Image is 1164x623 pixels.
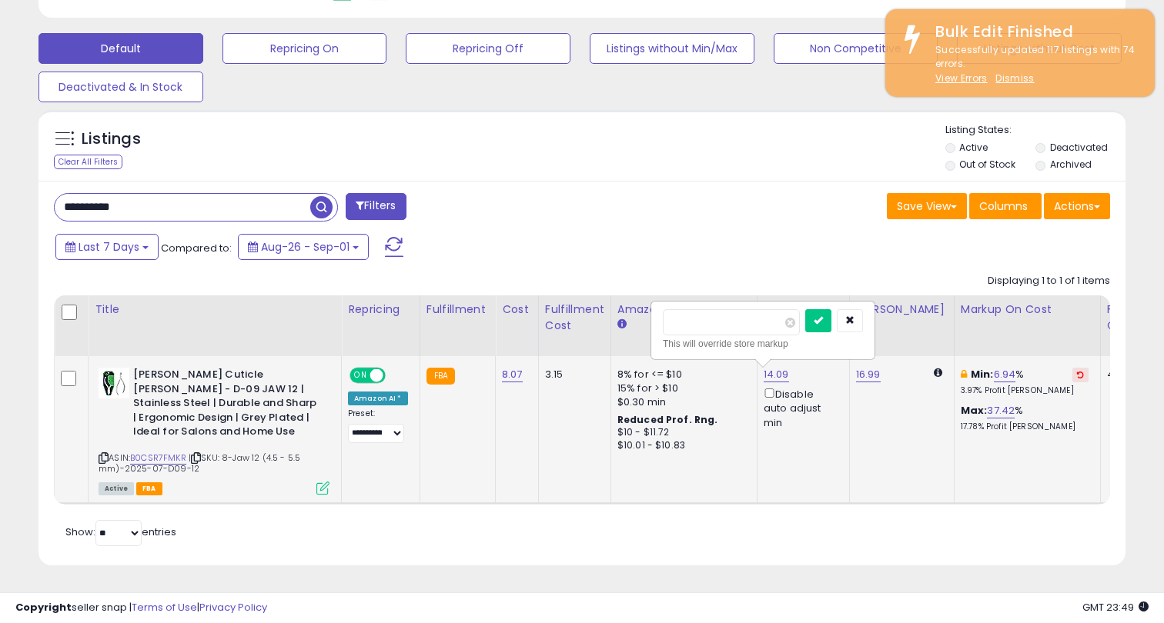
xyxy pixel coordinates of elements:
[1050,141,1108,154] label: Deactivated
[1082,600,1149,615] span: 2025-09-9 23:49 GMT
[238,234,369,260] button: Aug-26 - Sep-01
[959,158,1015,171] label: Out of Stock
[383,369,408,382] span: OFF
[199,600,267,615] a: Privacy Policy
[545,368,599,381] div: 3.15
[1107,368,1155,381] div: 44
[15,600,72,615] strong: Copyright
[617,318,627,331] small: Amazon Fees.
[132,600,197,615] a: Terms of Use
[961,385,1089,396] p: 3.97% Profit [PERSON_NAME]
[136,482,162,495] span: FBA
[617,381,745,395] div: 15% for > $10
[38,33,203,64] button: Default
[979,198,1028,214] span: Columns
[133,368,320,443] b: [PERSON_NAME] Cuticle [PERSON_NAME] - D-09 JAW 12 | Stainless Steel | Durable and Sharp | Ergonom...
[935,72,988,85] a: View Errors
[924,21,1143,43] div: Bulk Edit Finished
[961,403,988,418] b: Max:
[961,404,1089,432] div: %
[65,525,176,539] span: Show: entries
[961,368,1089,396] div: %
[38,72,203,102] button: Deactivated & In Stock
[969,193,1042,219] button: Columns
[99,368,329,493] div: ASIN:
[995,72,1034,85] u: Dismiss
[130,451,186,465] a: B0CSR7FMKR
[346,193,406,220] button: Filters
[971,367,994,381] b: Min:
[15,601,267,615] div: seller snap | |
[348,391,408,405] div: Amazon AI *
[764,367,789,382] a: 14.09
[856,367,881,382] a: 16.99
[617,395,745,409] div: $0.30 min
[95,302,335,318] div: Title
[617,413,718,426] b: Reduced Prof. Rng.
[99,451,300,475] span: | SKU: 8-Jaw 12 (4.5 - 5.5 mm)-2025-07-D09-12
[351,369,370,382] span: ON
[54,155,122,169] div: Clear All Filters
[994,367,1016,382] a: 6.94
[55,234,159,260] button: Last 7 Days
[426,302,489,318] div: Fulfillment
[617,439,745,452] div: $10.01 - $10.83
[887,193,967,219] button: Save View
[79,239,139,255] span: Last 7 Days
[961,302,1094,318] div: Markup on Cost
[774,33,938,64] button: Non Competitive
[988,274,1110,288] div: Displaying 1 to 1 of 1 items
[617,368,745,381] div: 8% for <= $10
[954,295,1100,356] th: The percentage added to the cost of goods (COGS) that forms the calculator for Min & Max prices.
[1107,302,1160,334] div: Fulfillable Quantity
[590,33,754,64] button: Listings without Min/Max
[99,368,129,398] img: 41-1jyXb0KL._SL40_.jpg
[1044,193,1110,219] button: Actions
[617,426,745,439] div: $10 - $11.72
[924,43,1143,86] div: Successfully updated 117 listings with 74 errors.
[426,368,455,385] small: FBA
[82,128,141,150] h5: Listings
[502,367,523,382] a: 8.07
[348,302,413,318] div: Repricing
[663,336,863,351] div: This will override store markup
[961,421,1089,432] p: 17.78% Profit [PERSON_NAME]
[502,302,532,318] div: Cost
[348,408,408,443] div: Preset:
[406,33,570,64] button: Repricing Off
[959,141,988,154] label: Active
[617,302,751,318] div: Amazon Fees
[161,241,232,255] span: Compared to:
[261,239,350,255] span: Aug-26 - Sep-01
[987,403,1015,418] a: 37.42
[1050,158,1092,171] label: Archived
[856,302,948,318] div: [PERSON_NAME]
[764,385,838,430] div: Disable auto adjust min
[99,482,134,495] span: All listings currently available for purchase on Amazon
[545,302,604,334] div: Fulfillment Cost
[222,33,387,64] button: Repricing On
[945,123,1126,138] p: Listing States:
